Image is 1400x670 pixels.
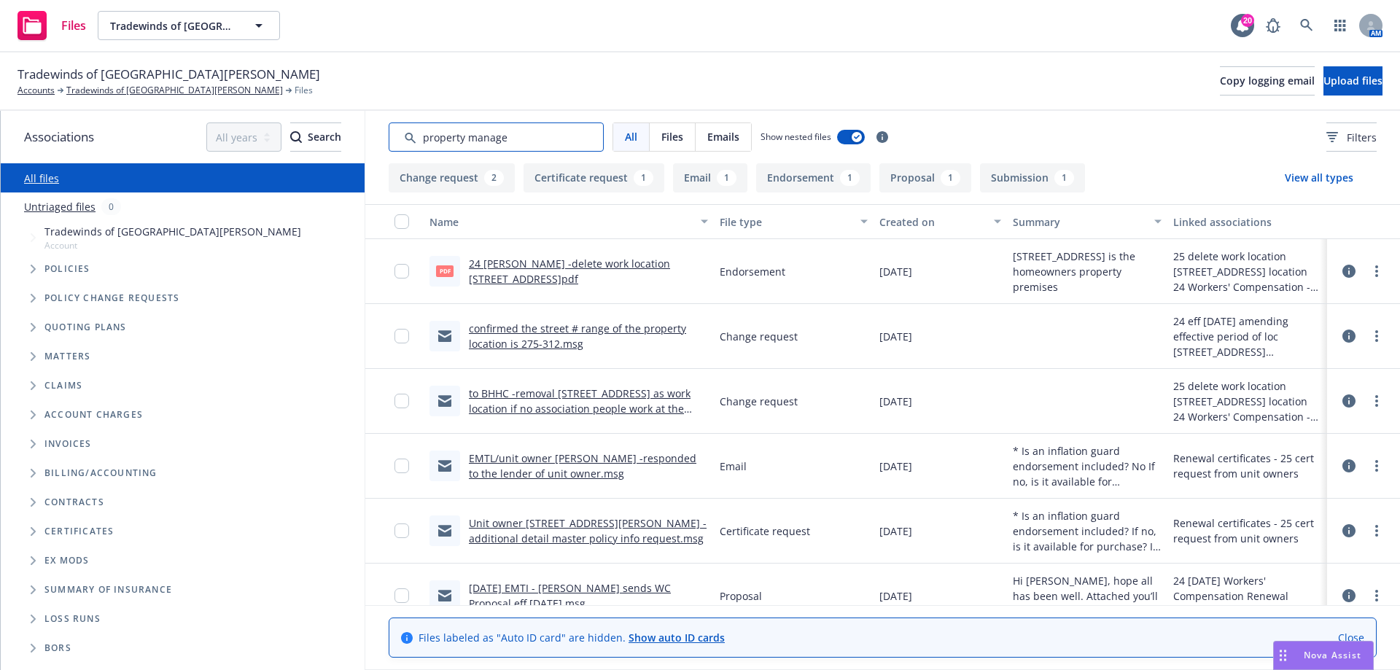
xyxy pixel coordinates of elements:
span: Account [44,239,301,252]
button: View all types [1261,163,1377,192]
span: Summary of insurance [44,585,172,594]
div: Renewal certificates - 25 cert request from unit owners [1173,451,1321,481]
span: Copy logging email [1220,74,1315,87]
span: Certificate request [720,523,810,539]
a: Untriaged files [24,199,96,214]
span: [DATE] [879,394,912,409]
div: Search [290,123,341,151]
div: 0 [101,198,121,215]
button: Email [673,163,747,192]
input: Toggle Row Selected [394,329,409,343]
a: 24 [PERSON_NAME] -delete work location [STREET_ADDRESS]pdf [469,257,670,286]
div: 1 [634,170,653,186]
a: more [1368,457,1385,475]
span: * Is an inflation guard endorsement included? No If no, is it available for purchase? No If yes, ... [1013,443,1161,489]
span: Files labeled as "Auto ID card" are hidden. [419,630,725,645]
input: Toggle Row Selected [394,523,409,538]
span: Files [661,129,683,144]
button: Name [424,204,714,239]
span: Loss Runs [44,615,101,623]
button: File type [714,204,874,239]
div: 2 [484,170,504,186]
button: Copy logging email [1220,66,1315,96]
span: [DATE] [879,264,912,279]
a: more [1368,392,1385,410]
svg: Search [290,131,302,143]
input: Toggle Row Selected [394,264,409,278]
button: Proposal [879,163,971,192]
div: Name [429,214,692,230]
a: Files [12,5,92,46]
span: Tradewinds of [GEOGRAPHIC_DATA][PERSON_NAME] [44,224,301,239]
a: more [1368,262,1385,280]
span: Billing/Accounting [44,469,157,478]
span: Policy change requests [44,294,179,303]
span: Tradewinds of [GEOGRAPHIC_DATA][PERSON_NAME] [17,65,320,84]
span: [STREET_ADDRESS] is the homeowners property premises [1013,249,1161,295]
span: Show nested files [761,131,831,143]
a: All files [24,171,59,185]
span: * Is an inflation guard endorsement included? If no, is it available for purchase? If yes, availa... [1013,508,1161,554]
span: All [625,129,637,144]
span: pdf [436,265,454,276]
div: 24 eff [DATE] amending effective period of loc [STREET_ADDRESS][PERSON_NAME] to [DATE] - [DATE] [1173,313,1321,359]
button: Endorsement [756,163,871,192]
input: Search by keyword... [389,122,604,152]
span: [DATE] [879,329,912,344]
button: Upload files [1323,66,1382,96]
span: Contracts [44,498,104,507]
div: 24 Workers' Compensation - 10/1/24-25 WC Policy [1173,279,1321,295]
a: Show auto ID cards [629,631,725,644]
span: Associations [24,128,94,147]
div: Created on [879,214,985,230]
div: 25 delete work location [STREET_ADDRESS] location [1173,249,1321,279]
a: [DATE] EMTI - [PERSON_NAME] sends WC Proposal eff [DATE].msg [469,581,671,610]
a: Report a Bug [1259,11,1288,40]
button: Tradewinds of [GEOGRAPHIC_DATA][PERSON_NAME] [98,11,280,40]
button: Change request [389,163,515,192]
a: to BHHC -removal [STREET_ADDRESS] as work location if no association people work at the homeowner... [469,386,691,431]
a: Close [1338,630,1364,645]
div: Tree Example [1,221,365,459]
span: Hi [PERSON_NAME], hope all has been well. Attached you’ll find the 24/25 workers comp renewal pro... [1013,573,1161,619]
span: [DATE] [879,523,912,539]
span: Endorsement [720,264,785,279]
span: Ex Mods [44,556,89,565]
input: Toggle Row Selected [394,459,409,473]
span: [DATE] [879,459,912,474]
div: 1 [1054,170,1074,186]
div: 24 [DATE] Workers' Compensation Renewal [1173,573,1321,604]
button: SearchSearch [290,122,341,152]
button: Created on [874,204,1007,239]
button: Summary [1007,204,1167,239]
span: Account charges [44,410,143,419]
a: more [1368,327,1385,345]
span: Quoting plans [44,323,127,332]
span: Tradewinds of [GEOGRAPHIC_DATA][PERSON_NAME] [110,18,236,34]
span: Nova Assist [1304,649,1361,661]
div: 25 delete work location [STREET_ADDRESS] location [1173,378,1321,409]
a: EMTL/unit owner [PERSON_NAME] -responded to the lender of unit owner.msg [469,451,696,480]
div: 1 [840,170,860,186]
span: Certificates [44,527,114,536]
span: Filters [1326,130,1377,145]
span: Matters [44,352,90,361]
span: Invoices [44,440,92,448]
a: Accounts [17,84,55,97]
span: Filters [1347,130,1377,145]
span: Upload files [1323,74,1382,87]
a: confirmed the street # range of the property location is 275-312.msg [469,322,686,351]
a: more [1368,587,1385,604]
div: 1 [941,170,960,186]
div: 24 2024 Workers' Compensation [1173,604,1321,619]
span: Email [720,459,747,474]
div: Summary [1013,214,1145,230]
button: Nova Assist [1273,641,1374,670]
span: Change request [720,329,798,344]
span: Files [61,20,86,31]
div: Linked associations [1173,214,1321,230]
button: Submission [980,163,1085,192]
button: Linked associations [1167,204,1327,239]
input: Toggle Row Selected [394,394,409,408]
span: Claims [44,381,82,390]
